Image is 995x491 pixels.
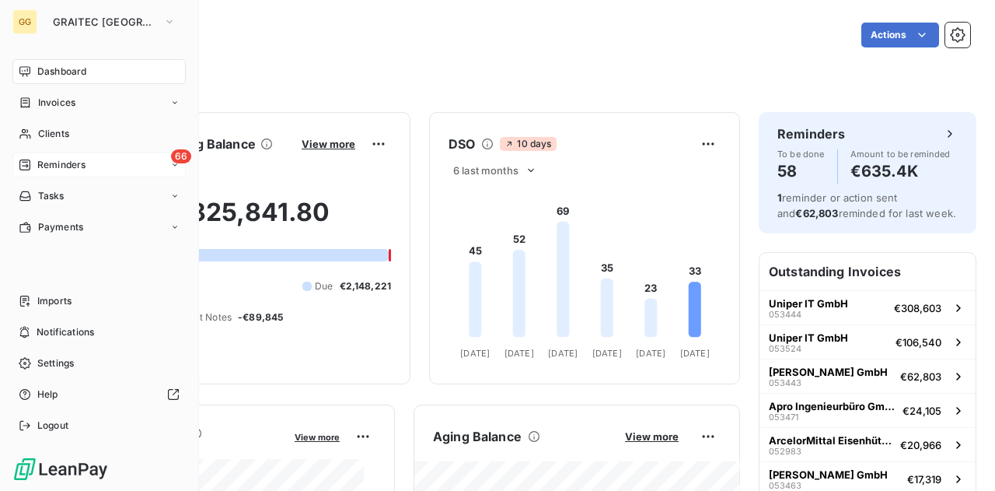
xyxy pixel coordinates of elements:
span: ArcelorMittal Eisenhüttenstadt GmbH [769,434,894,447]
button: View more [290,430,344,444]
span: 053444 [769,310,801,319]
tspan: [DATE] [504,348,534,359]
tspan: [DATE] [548,348,578,359]
div: GG [12,9,37,34]
button: View more [297,137,360,151]
span: 052983 [769,447,801,456]
span: €17,319 [907,473,941,486]
span: View more [625,430,679,443]
iframe: Intercom live chat [942,438,979,475]
tspan: [DATE] [680,348,710,359]
button: Actions [861,23,939,47]
span: reminder or action sent and reminded for last week. [777,191,956,219]
button: Uniper IT GmbH053524€106,540 [759,324,976,359]
span: Clients [38,127,69,141]
span: 053443 [769,378,801,388]
button: Apro Ingenieurbüro GmbH053471€24,105 [759,393,976,427]
span: -€89,845 [238,310,283,324]
span: Tasks [38,189,65,203]
h6: Aging Balance [433,427,522,446]
span: Due [315,279,333,293]
span: 10 days [500,137,556,151]
span: Imports [37,294,72,308]
span: [PERSON_NAME] GmbH [769,468,888,481]
span: Apro Ingenieurbüro GmbH [769,400,896,412]
span: Notifications [37,325,94,339]
h2: €2,825,841.80 [88,197,391,244]
span: Logout [37,419,68,433]
tspan: [DATE] [592,348,622,359]
span: 053463 [769,481,801,490]
img: Logo LeanPay [12,457,109,482]
span: Reminders [37,158,86,172]
button: [PERSON_NAME] GmbH053443€62,803 [759,359,976,393]
button: Uniper IT GmbH053444€308,603 [759,290,976,324]
span: Payments [38,220,83,234]
span: View more [302,138,355,150]
span: €24,105 [902,405,941,417]
tspan: [DATE] [636,348,665,359]
h4: 58 [777,159,825,184]
span: 1 [777,191,782,204]
button: View more [620,430,683,444]
span: To be done [777,149,825,159]
span: Help [37,388,58,402]
span: €62,803 [900,370,941,383]
span: 053471 [769,412,798,422]
span: 053524 [769,344,801,353]
span: [PERSON_NAME] GmbH [769,366,888,378]
h4: €635.4K [850,159,951,184]
span: €2,148,221 [340,279,392,293]
h6: DSO [449,135,475,153]
span: Uniper IT GmbH [769,331,848,344]
button: ArcelorMittal Eisenhüttenstadt GmbH052983€20,966 [759,427,976,461]
span: €106,540 [895,336,941,349]
h6: Outstanding Invoices [759,253,976,290]
span: View more [295,432,340,443]
span: Uniper IT GmbH [769,297,848,310]
span: 66 [171,149,191,163]
tspan: [DATE] [460,348,490,359]
span: €20,966 [900,439,941,451]
span: Dashboard [37,65,86,79]
h6: Reminders [777,125,845,143]
span: Invoices [38,96,75,110]
span: Amount to be reminded [850,149,951,159]
span: GRAITEC [GEOGRAPHIC_DATA] [53,16,157,28]
span: €62,803 [795,207,838,219]
span: 6 last months [453,164,518,177]
a: Help [12,382,186,407]
span: Settings [37,356,74,370]
span: €308,603 [894,302,941,314]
